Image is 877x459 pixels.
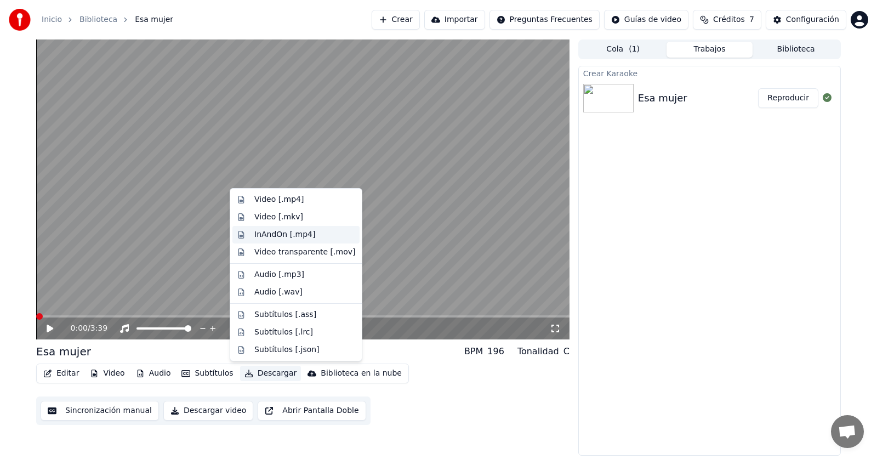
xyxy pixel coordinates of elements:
[42,14,173,25] nav: breadcrumb
[163,401,253,421] button: Descargar video
[464,345,483,358] div: BPM
[713,14,745,25] span: Créditos
[629,44,640,55] span: ( 1 )
[638,90,687,106] div: Esa mujer
[749,14,754,25] span: 7
[517,345,559,358] div: Tonalidad
[71,323,88,334] span: 0:00
[489,10,600,30] button: Preguntas Frecuentes
[254,269,304,280] div: Audio [.mp3]
[579,66,840,80] div: Crear Karaoke
[254,247,355,258] div: Video transparente [.mov]
[372,10,420,30] button: Crear
[667,42,753,58] button: Trabajos
[36,344,91,359] div: Esa mujer
[254,212,303,223] div: Video [.mkv]
[254,309,316,320] div: Subtítulos [.ass]
[71,323,97,334] div: /
[254,287,303,298] div: Audio [.wav]
[254,344,320,355] div: Subtítulos [.json]
[132,366,175,381] button: Audio
[487,345,504,358] div: 196
[177,366,237,381] button: Subtítulos
[753,42,839,58] button: Biblioteca
[693,10,761,30] button: Créditos7
[86,366,129,381] button: Video
[135,14,173,25] span: Esa mujer
[604,10,688,30] button: Guías de video
[766,10,846,30] button: Configuración
[580,42,667,58] button: Cola
[240,366,301,381] button: Descargar
[42,14,62,25] a: Inicio
[424,10,485,30] button: Importar
[9,9,31,31] img: youka
[831,415,864,448] div: Chat abierto
[254,229,316,240] div: InAndOn [.mp4]
[79,14,117,25] a: Biblioteca
[254,194,304,205] div: Video [.mp4]
[258,401,366,421] button: Abrir Pantalla Doble
[254,327,313,338] div: Subtítulos [.lrc]
[39,366,83,381] button: Editar
[41,401,159,421] button: Sincronización manual
[563,345,570,358] div: C
[321,368,402,379] div: Biblioteca en la nube
[758,88,818,108] button: Reproducir
[90,323,107,334] span: 3:39
[786,14,839,25] div: Configuración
